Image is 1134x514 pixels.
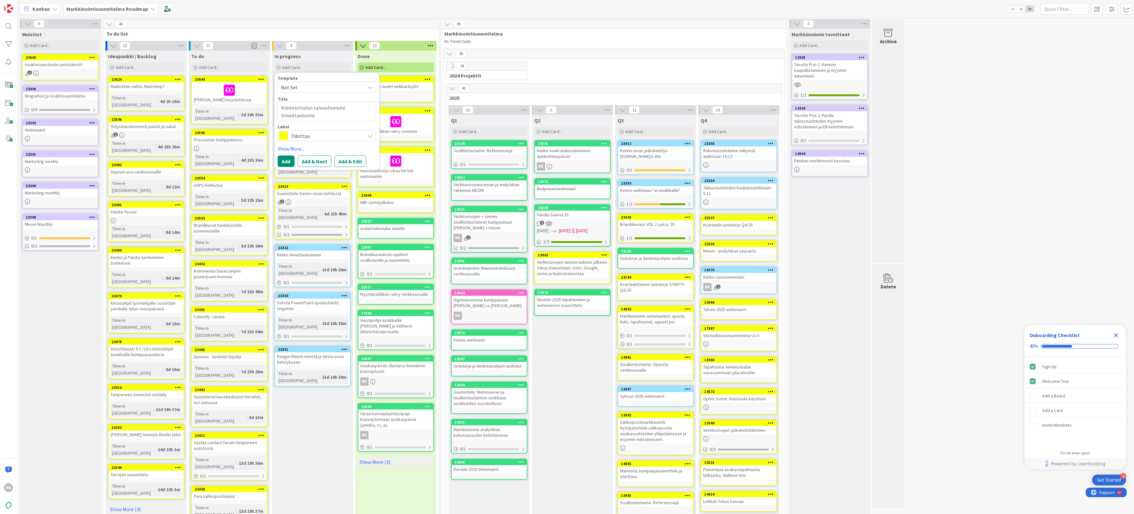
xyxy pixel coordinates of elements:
div: Invite Members [1042,421,1072,429]
span: Add Card... [365,64,386,70]
div: 23480Kenno ja Pandia tuotenimien trademark [109,247,184,267]
div: 23624Mailerliten vaihto Mailchimp? [109,77,184,91]
div: 0/1 [358,342,433,349]
div: 0/1 [23,234,98,242]
div: 17887Vastuullisuussuunnitelma v1.0 [701,326,776,340]
div: 23482Suuremmat kuvatiedostot Heroihin, nyt sumuisia [192,387,267,407]
span: Add Card... [199,64,219,70]
span: Add Card... [625,129,645,134]
div: 23553 [192,215,267,221]
div: Add a Board is incomplete. [1027,389,1124,403]
span: 12 [629,106,640,114]
div: 14019 [701,491,776,497]
span: 3 [803,20,814,28]
div: 23485Dummie - henkilöt linjoille [192,347,267,361]
div: Sign Up is complete. [1027,360,1124,374]
div: 40% [1029,343,1038,349]
span: 1 / 1 [800,92,807,98]
div: 23390 [23,183,98,189]
img: avatar [4,501,13,510]
div: 23624 [109,77,184,82]
div: 23399Viestipohja asiakkaille [PERSON_NAME] ja Valtterin lähetettävään mailiin [358,310,433,336]
div: 23518Myyntipäällikön rekry someen [358,108,433,135]
span: 11 [203,42,213,50]
div: Mailerliten vaihto Mailchimp? [109,82,184,91]
span: 2024 Projektit [449,72,519,79]
span: Add Card... [542,129,562,134]
span: Powered by UserGuiding [1051,460,1105,468]
span: 2x [1017,6,1025,12]
span: Template [278,76,298,80]
div: RK [535,162,610,171]
div: 23391 [23,152,98,157]
span: Done [358,53,370,59]
div: RK [701,283,776,291]
div: Onboarding Checklist [1029,331,1080,339]
b: Markkinointisuunnitelma Roadmap [66,6,148,12]
div: 13949 [701,420,776,426]
div: 23610 [358,147,433,153]
span: Ideapankki / Backlog [108,53,157,59]
div: 23406Blogiaihiot ja sisältösuunnitelma [23,86,98,100]
span: 41 [458,85,469,92]
div: RK [358,377,433,386]
div: 23479Kiitoslahjat työntekijälle vuosittain pandialle tulon vuosipäivänä [109,293,184,313]
div: 13981 [618,355,693,360]
div: Footer [1024,458,1126,470]
div: 23517Myyntipäällikön rekry verkkosivuille [358,284,433,298]
div: 0/1 [358,443,433,451]
div: 14853 [618,306,693,312]
div: 19373 [535,179,610,185]
div: Sign Up [1042,363,1056,370]
div: 19372Kenno-webinaari [452,330,527,344]
div: 23343Brändikuvaus VOL 2 syksy 25 [618,214,693,228]
div: 23166 [452,141,527,146]
span: 3x [1025,6,1034,12]
div: 23388Meom Monthly [23,214,98,228]
div: 23624 [111,77,184,82]
div: 23479 [109,293,184,299]
span: Support [13,1,29,9]
div: 13956Kevään 2025 Webinaarit [452,459,527,473]
span: Markkinoinnin tavoitteet [792,31,850,37]
button: Add [278,156,294,167]
div: 23391Marketing weekly [23,152,98,166]
div: 23410Tampereen toimiston esittely [109,385,184,399]
div: 18652Verkkosivuseurannan ja analytiikan rakennus MEOM [452,175,527,194]
span: 85 [453,20,464,28]
span: 2025 [449,95,774,101]
div: Tavoite Prio 2: Pandia taloustuotteiden myynnin edistäminen ja EB-kehittäminen [792,111,867,131]
textarea: Kiinteistöalan talousfoorumi ilmoittautumis [278,102,376,121]
div: Open Get Started checklist, remaining modules: 3 [1092,475,1126,485]
div: [PERSON_NAME] kirjoitettavaa [192,82,267,104]
span: 85 [456,50,467,57]
div: 19375Kiinko vuosiseminaari [701,267,776,281]
div: 13992 [618,412,693,418]
div: 13968Talven 2025 webinaarit [701,300,776,314]
div: 13963 [535,252,610,258]
div: 0/1 [618,340,693,348]
div: Myyntipäällikön rekry someen [358,114,433,135]
div: 23553Brändikuvat henkilöstölle kommenteille [192,215,267,235]
div: 23483Oppaat-sivu verkkosivuille [109,162,184,176]
div: 23596 [109,117,184,122]
div: 0/1 [275,279,350,287]
div: 13978Vuoden 2025 tapahtumien ja webinaarien suunnittelu [535,290,610,309]
div: 23165 [618,248,693,254]
div: 23596Yritysmaratonviesti paidat ja sukat [109,117,184,131]
div: 18541 [535,141,610,146]
div: 23332 [275,245,350,251]
div: 13963Verkkosivujen lanseerauksen jälkeen fokus mainontaan: esim. Google, some ja Natiivimainontaa [535,252,610,278]
span: To do list [106,30,431,37]
div: 13991 [452,258,527,264]
div: 23343 [618,214,693,220]
div: 23492 [192,261,267,267]
div: 23406 [26,87,98,91]
a: Powered by UserGuiding [1028,458,1123,470]
div: 0/1 [358,389,433,397]
div: 23354 [701,178,776,184]
div: 23527 [358,219,433,224]
div: 18947Uutiskirje ja tiedotepohjien uudistus [452,356,527,370]
div: 1/2 [618,200,693,208]
div: 14572 [701,389,776,395]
